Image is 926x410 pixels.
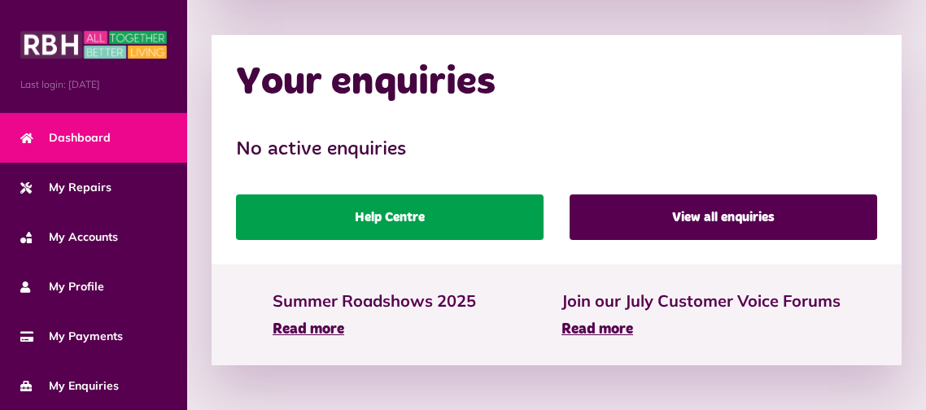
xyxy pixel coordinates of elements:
[20,77,167,92] span: Last login: [DATE]
[236,59,496,107] h2: Your enquiries
[20,129,111,146] span: Dashboard
[273,289,476,313] span: Summer Roadshows 2025
[20,328,123,345] span: My Payments
[236,194,544,240] a: Help Centre
[570,194,877,240] a: View all enquiries
[561,289,841,313] span: Join our July Customer Voice Forums
[20,179,111,196] span: My Repairs
[20,377,119,395] span: My Enquiries
[20,229,118,246] span: My Accounts
[561,322,633,337] span: Read more
[273,322,344,337] span: Read more
[561,289,841,341] a: Join our July Customer Voice Forums Read more
[273,289,476,341] a: Summer Roadshows 2025 Read more
[236,138,877,162] h3: No active enquiries
[20,278,104,295] span: My Profile
[20,28,167,61] img: MyRBH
